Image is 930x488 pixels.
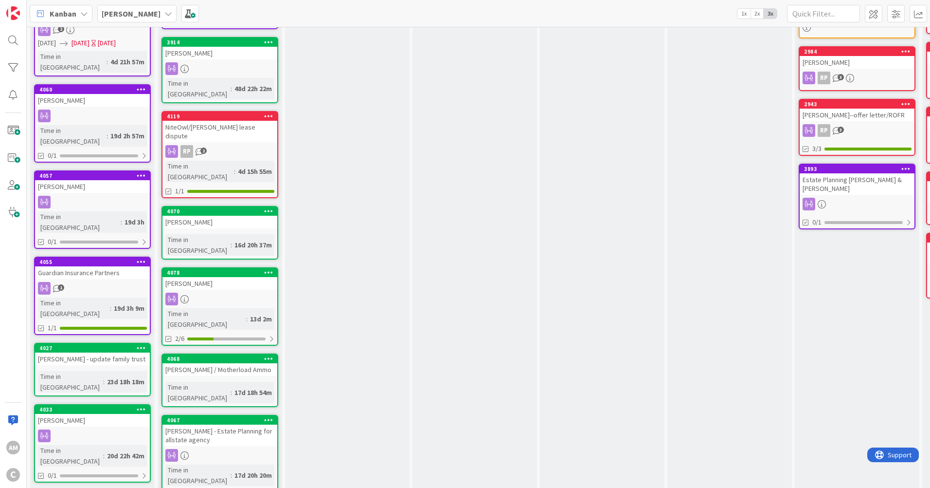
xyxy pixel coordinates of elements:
[162,47,277,59] div: [PERSON_NAME]
[58,284,64,291] span: 1
[232,387,274,398] div: 17d 18h 54m
[232,240,274,250] div: 16d 20h 37m
[34,170,151,249] a: 4057[PERSON_NAME]Time in [GEOGRAPHIC_DATA]:19d 3h0/1
[20,1,44,13] span: Support
[121,217,122,227] span: :
[231,387,232,398] span: :
[246,314,248,324] span: :
[38,51,107,73] div: Time in [GEOGRAPHIC_DATA]
[167,113,277,120] div: 4119
[161,37,278,103] a: 3914[PERSON_NAME]Time in [GEOGRAPHIC_DATA]:48d 22h 22m
[751,9,764,19] span: 2x
[35,180,150,193] div: [PERSON_NAME]
[35,171,150,180] div: 4057
[110,303,111,314] span: :
[764,9,777,19] span: 3x
[35,258,150,279] div: 4055Guardian Insurance Partners
[231,240,232,250] span: :
[35,85,150,94] div: 4060
[165,308,246,330] div: Time in [GEOGRAPHIC_DATA]
[102,9,161,19] b: [PERSON_NAME]
[800,165,914,173] div: 3893
[167,39,277,46] div: 3914
[165,234,231,256] div: Time in [GEOGRAPHIC_DATA]
[838,127,844,133] span: 3
[162,416,277,446] div: 4067[PERSON_NAME] - Estate Planning for allstate agency
[35,353,150,365] div: [PERSON_NAME] - update family trust
[165,382,231,403] div: Time in [GEOGRAPHIC_DATA]
[200,148,207,154] span: 2
[162,277,277,290] div: [PERSON_NAME]
[103,450,105,461] span: :
[800,72,914,84] div: RP
[122,217,147,227] div: 19d 3h
[162,355,277,376] div: 4068[PERSON_NAME] / Motherload Ammo
[35,171,150,193] div: 4057[PERSON_NAME]
[162,416,277,425] div: 4067
[162,112,277,142] div: 4119NiteOwl/[PERSON_NAME] lease dispute
[165,78,231,99] div: Time in [GEOGRAPHIC_DATA]
[6,6,20,20] img: Visit kanbanzone.com
[39,172,150,179] div: 4057
[812,144,822,154] span: 3/3
[165,161,234,182] div: Time in [GEOGRAPHIC_DATA]
[105,450,147,461] div: 20d 22h 42m
[108,131,147,141] div: 19d 2h 57m
[48,323,57,333] span: 1/1
[787,5,860,22] input: Quick Filter...
[105,376,147,387] div: 23d 18h 18m
[818,124,830,137] div: RP
[38,298,110,319] div: Time in [GEOGRAPHIC_DATA]
[800,47,914,69] div: 2984[PERSON_NAME]
[234,166,235,177] span: :
[799,164,915,229] a: 3893Estate Planning [PERSON_NAME] & [PERSON_NAME]0/1
[38,211,121,233] div: Time in [GEOGRAPHIC_DATA]
[162,363,277,376] div: [PERSON_NAME] / Motherload Ammo
[98,38,116,48] div: [DATE]
[39,259,150,265] div: 4055
[162,216,277,228] div: [PERSON_NAME]
[175,334,184,344] span: 2/6
[804,166,914,172] div: 3893
[162,355,277,363] div: 4068
[39,406,150,413] div: 4033
[35,94,150,107] div: [PERSON_NAME]
[161,206,278,260] a: 4070[PERSON_NAME]Time in [GEOGRAPHIC_DATA]:16d 20h 37m
[804,101,914,108] div: 2943
[39,345,150,352] div: 4027
[800,165,914,195] div: 3893Estate Planning [PERSON_NAME] & [PERSON_NAME]
[162,145,277,158] div: RP
[162,268,277,277] div: 4078
[35,405,150,414] div: 4033
[800,124,914,137] div: RP
[48,470,57,481] span: 0/1
[248,314,274,324] div: 13d 2m
[34,343,151,396] a: 4027[PERSON_NAME] - update family trustTime in [GEOGRAPHIC_DATA]:23d 18h 18m
[107,56,108,67] span: :
[72,38,89,48] span: [DATE]
[800,47,914,56] div: 2984
[167,269,277,276] div: 4078
[58,26,64,32] span: 2
[737,9,751,19] span: 1x
[111,303,147,314] div: 19d 3h 9m
[812,217,822,227] span: 0/1
[48,237,57,247] span: 0/1
[35,266,150,279] div: Guardian Insurance Partners
[162,112,277,121] div: 4119
[162,207,277,228] div: 4070[PERSON_NAME]
[231,470,232,481] span: :
[48,150,57,161] span: 0/1
[35,85,150,107] div: 4060[PERSON_NAME]
[799,46,915,91] a: 2984[PERSON_NAME]RP
[50,8,76,19] span: Kanban
[162,121,277,142] div: NiteOwl/[PERSON_NAME] lease dispute
[38,371,103,393] div: Time in [GEOGRAPHIC_DATA]
[838,74,844,80] span: 3
[235,166,274,177] div: 4d 15h 55m
[35,258,150,266] div: 4055
[232,470,274,481] div: 17d 20h 20m
[162,268,277,290] div: 4078[PERSON_NAME]
[799,99,915,156] a: 2943[PERSON_NAME]--offer letter/ROFRRP3/3
[175,186,184,196] span: 1/1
